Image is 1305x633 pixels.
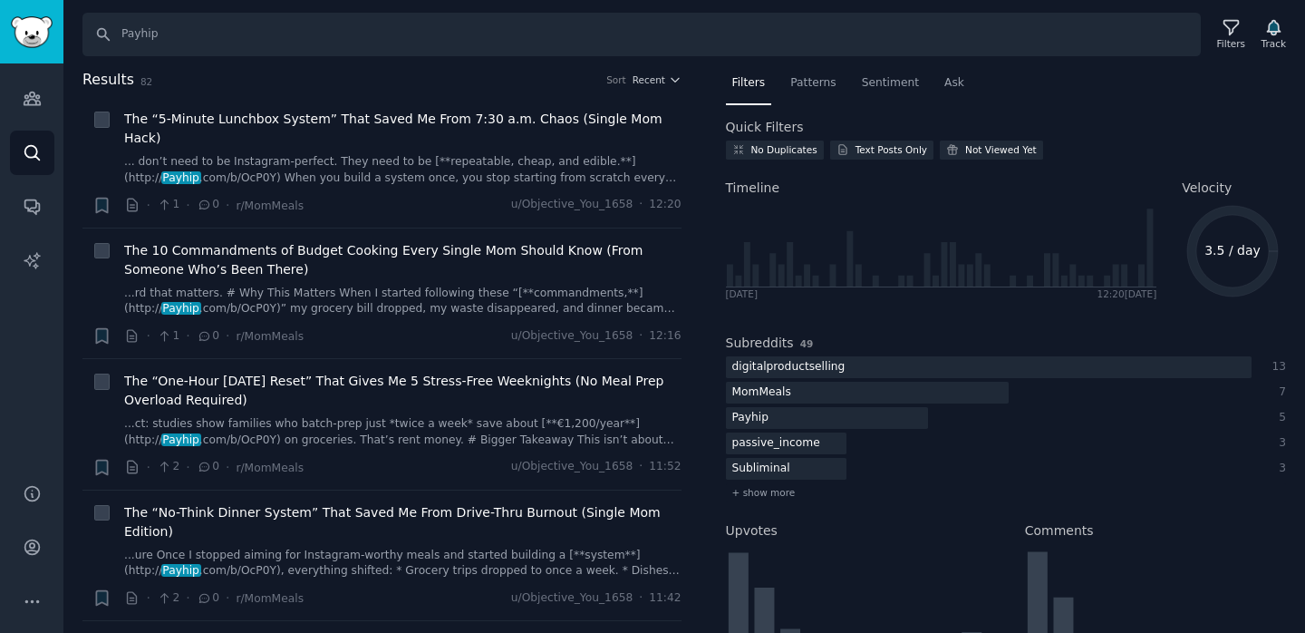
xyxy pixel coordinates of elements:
span: Payhip [161,433,201,446]
div: 13 [1271,359,1287,375]
span: · [226,589,229,608]
div: [DATE] [726,287,759,300]
span: 1 [157,197,179,213]
div: 3 [1271,435,1287,452]
div: Track [1261,37,1286,50]
span: 12:16 [649,328,681,345]
span: 0 [197,590,219,607]
div: Subliminal [726,458,797,481]
span: u/Objective_You_1658 [511,459,633,475]
span: Recent [633,73,665,86]
span: · [147,458,150,477]
span: Timeline [726,179,780,198]
div: Filters [1217,37,1245,50]
span: u/Objective_You_1658 [511,590,633,607]
a: The “No-Think Dinner System” That Saved Me From Drive-Thru Burnout (Single Mom Edition) [124,503,681,541]
span: · [639,590,643,607]
img: GummySearch logo [11,16,53,48]
button: Recent [633,73,681,86]
div: digitalproductselling [726,356,852,379]
span: · [639,328,643,345]
div: 5 [1271,410,1287,426]
span: 2 [157,459,179,475]
a: ...ure Once I stopped aiming for Instagram-worthy meals and started building a [**system**](http:... [124,548,681,579]
a: ...rd that matters. # Why This Matters When I started following these “[**commandments,**](http:/... [124,286,681,317]
span: 82 [140,76,152,87]
span: r/MomMeals [236,592,304,605]
span: Patterns [790,75,836,92]
span: · [147,196,150,215]
span: r/MomMeals [236,330,304,343]
span: 1 [157,328,179,345]
span: · [147,326,150,346]
span: 49 [800,338,814,349]
div: No Duplicates [751,143,817,156]
span: 0 [197,328,219,345]
a: The 10 Commandments of Budget Cooking Every Single Mom Should Know (From Someone Who’s Been There) [124,241,681,279]
div: Text Posts Only [855,143,927,156]
a: ...ct: studies show families who batch-prep just *twice a week* save about [**€1,200/year**](http... [124,416,681,448]
span: Payhip [161,302,201,315]
span: 11:42 [649,590,681,607]
text: 3.5 / day [1204,243,1261,258]
h2: Comments [1025,521,1094,540]
div: passive_income [726,433,826,455]
span: r/MomMeals [236,200,304,212]
span: + show more [732,486,796,499]
a: ... don’t need to be Instagram-perfect. They need to be [**repeatable, cheap, and edible.**](http... [124,154,681,186]
span: · [639,197,643,213]
span: 2 [157,590,179,607]
span: · [186,589,189,608]
span: u/Objective_You_1658 [511,328,633,345]
span: Velocity [1182,179,1232,198]
div: 12:20 [DATE] [1097,287,1156,300]
span: Payhip [161,564,201,577]
h2: Upvotes [726,521,778,540]
div: Sort [606,73,626,86]
span: · [186,326,189,346]
a: The “One-Hour [DATE] Reset” That Gives Me 5 Stress-Free Weeknights (No Meal Prep Overload Required) [124,372,681,410]
span: · [226,458,229,477]
span: 12:20 [649,197,681,213]
span: u/Objective_You_1658 [511,197,633,213]
a: The “5-Minute Lunchbox System” That Saved Me From 7:30 a.m. Chaos (Single Mom Hack) [124,110,681,148]
span: · [226,326,229,346]
span: 11:52 [649,459,681,475]
div: MomMeals [726,382,797,404]
span: Sentiment [862,75,919,92]
span: Payhip [161,171,201,184]
span: r/MomMeals [236,462,304,474]
span: · [147,589,150,608]
span: 0 [197,197,219,213]
button: Track [1255,15,1292,54]
span: Results [82,69,134,92]
div: 7 [1271,385,1287,401]
span: · [186,196,189,215]
span: Filters [732,75,766,92]
div: Payhip [726,407,776,430]
span: 0 [197,459,219,475]
div: 3 [1271,461,1287,477]
span: · [639,459,643,475]
input: Search Keyword [82,13,1201,56]
h2: Quick Filters [726,118,804,137]
span: · [186,458,189,477]
div: Not Viewed Yet [965,143,1037,156]
span: · [226,196,229,215]
h2: Subreddits [726,334,794,353]
span: Ask [944,75,964,92]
